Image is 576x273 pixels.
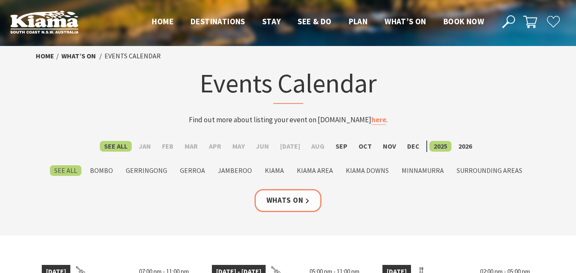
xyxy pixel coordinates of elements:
img: Kiama Logo [10,10,78,34]
span: Stay [262,16,281,26]
span: Book now [443,16,484,26]
p: Find out more about listing your event on [DOMAIN_NAME] . [121,114,455,126]
label: Minnamurra [397,165,448,176]
label: Apr [205,141,226,152]
label: Gerroa [176,165,209,176]
span: Plan [349,16,368,26]
label: Kiama [261,165,288,176]
li: Events Calendar [104,51,161,62]
label: Kiama Downs [342,165,393,176]
label: Nov [379,141,400,152]
label: See All [50,165,81,176]
a: Whats On [255,189,322,212]
label: Dec [403,141,424,152]
h1: Events Calendar [121,66,455,104]
label: Mar [180,141,202,152]
label: Jan [134,141,155,152]
label: Jun [252,141,273,152]
a: What’s On [61,52,96,60]
label: Jamberoo [214,165,256,176]
label: Gerringong [122,165,171,176]
a: Home [36,52,54,60]
label: Feb [158,141,178,152]
span: Destinations [191,16,245,26]
label: Sep [331,141,352,152]
span: See & Do [298,16,331,26]
nav: Main Menu [143,15,492,29]
label: [DATE] [276,141,304,152]
label: Oct [354,141,376,152]
label: Kiama Area [292,165,337,176]
label: Bombo [86,165,117,176]
span: What’s On [385,16,426,26]
label: Surrounding Areas [452,165,527,176]
label: 2025 [429,141,452,152]
a: here [371,115,386,125]
label: Aug [307,141,329,152]
label: May [228,141,249,152]
label: See All [100,141,132,152]
label: 2026 [454,141,476,152]
span: Home [152,16,174,26]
